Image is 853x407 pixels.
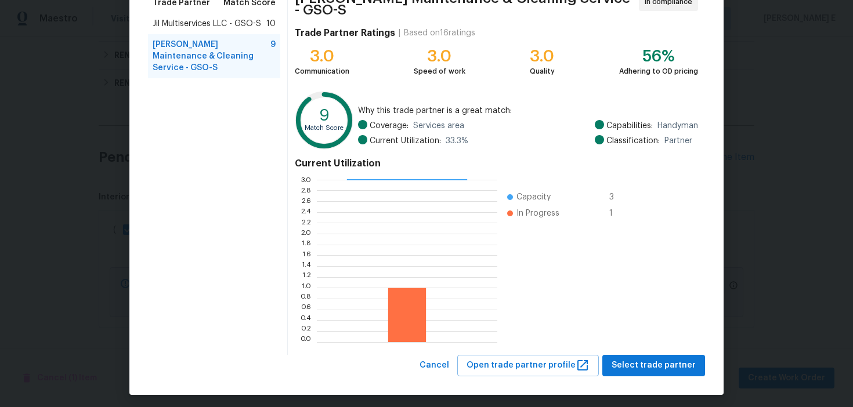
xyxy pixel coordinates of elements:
button: Open trade partner profile [457,355,599,376]
span: Cancel [420,358,449,373]
text: 1.4 [302,263,311,270]
span: Why this trade partner is a great match: [358,105,698,117]
text: 2.0 [301,230,311,237]
div: Speed of work [414,66,465,77]
div: Communication [295,66,349,77]
span: 10 [266,18,276,30]
h4: Trade Partner Ratings [295,27,395,39]
div: | [395,27,404,39]
text: 1.2 [302,274,311,281]
span: 9 [270,39,276,74]
span: [PERSON_NAME] Maintenance & Cleaning Service - GSO-S [153,39,270,74]
button: Cancel [415,355,454,376]
text: 1.0 [302,284,311,291]
text: 1.6 [302,252,311,259]
div: 3.0 [295,50,349,62]
span: Partner [664,135,692,147]
span: In Progress [516,208,559,219]
text: Match Score [305,125,344,131]
div: 3.0 [414,50,465,62]
span: Classification: [606,135,660,147]
span: 1 [609,208,628,219]
text: 0.8 [300,295,311,302]
text: 0.0 [300,339,311,346]
div: 3.0 [530,50,555,62]
text: 0.6 [301,306,311,313]
span: 33.3 % [446,135,468,147]
div: 56% [619,50,698,62]
text: 0.4 [300,317,311,324]
span: Capabilities: [606,120,653,132]
span: Open trade partner profile [467,358,590,373]
span: Jil Multiservices LLC - GSO-S [153,18,261,30]
div: Based on 16 ratings [404,27,475,39]
text: 2.8 [301,187,311,194]
text: 0.2 [301,328,311,335]
h4: Current Utilization [295,158,698,169]
div: Adhering to OD pricing [619,66,698,77]
text: 1.8 [302,241,311,248]
text: 2.4 [301,209,311,216]
span: Select trade partner [612,358,696,373]
div: Quality [530,66,555,77]
span: Handyman [657,120,698,132]
text: 2.6 [301,198,311,205]
span: Coverage: [370,120,409,132]
span: Capacity [516,191,551,203]
span: Current Utilization: [370,135,441,147]
span: 3 [609,191,628,203]
text: 2.2 [301,219,311,226]
button: Select trade partner [602,355,705,376]
text: 9 [319,107,330,123]
span: Services area [413,120,464,132]
text: 3.0 [301,176,311,183]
